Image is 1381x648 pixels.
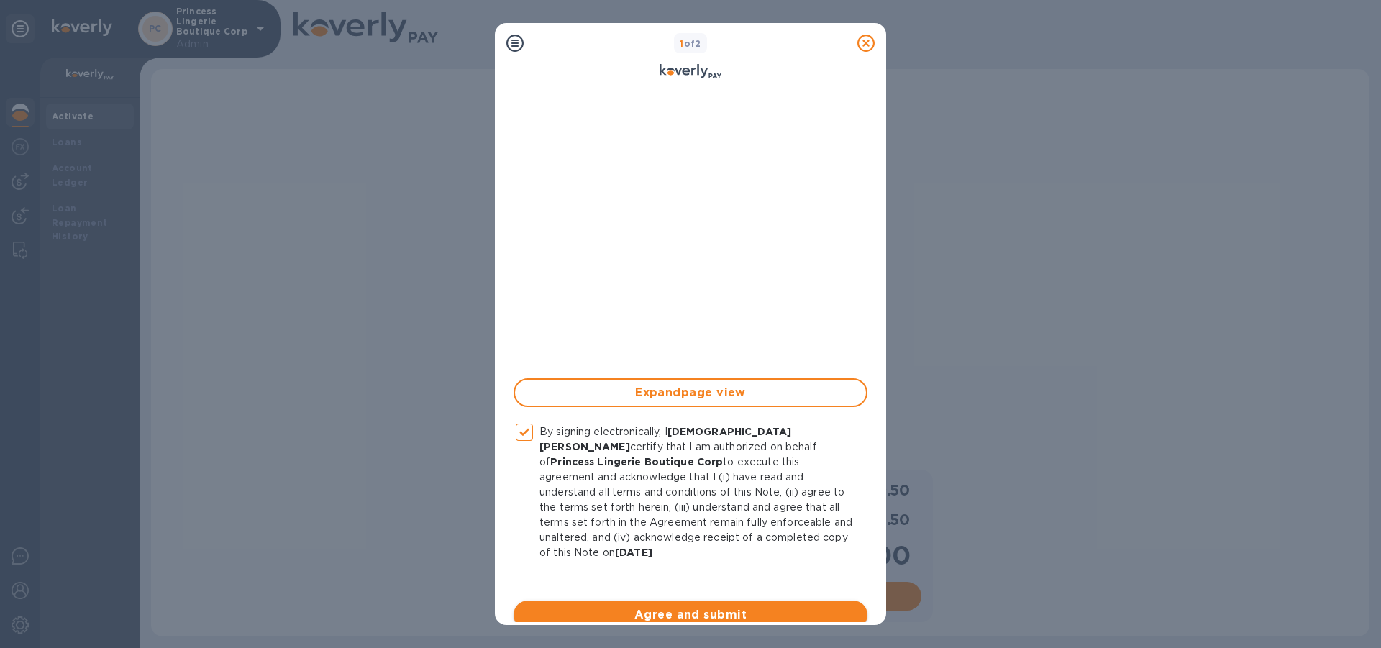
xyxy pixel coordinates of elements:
[525,606,856,624] span: Agree and submit
[680,38,701,49] b: of 2
[514,378,867,407] button: Expandpage view
[527,384,854,401] span: Expand page view
[539,424,856,560] p: By signing electronically, I certify that I am authorized on behalf of to execute this agreement ...
[514,601,867,629] button: Agree and submit
[615,547,652,558] b: [DATE]
[680,38,683,49] span: 1
[550,456,723,467] b: Princess Lingerie Boutique Corp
